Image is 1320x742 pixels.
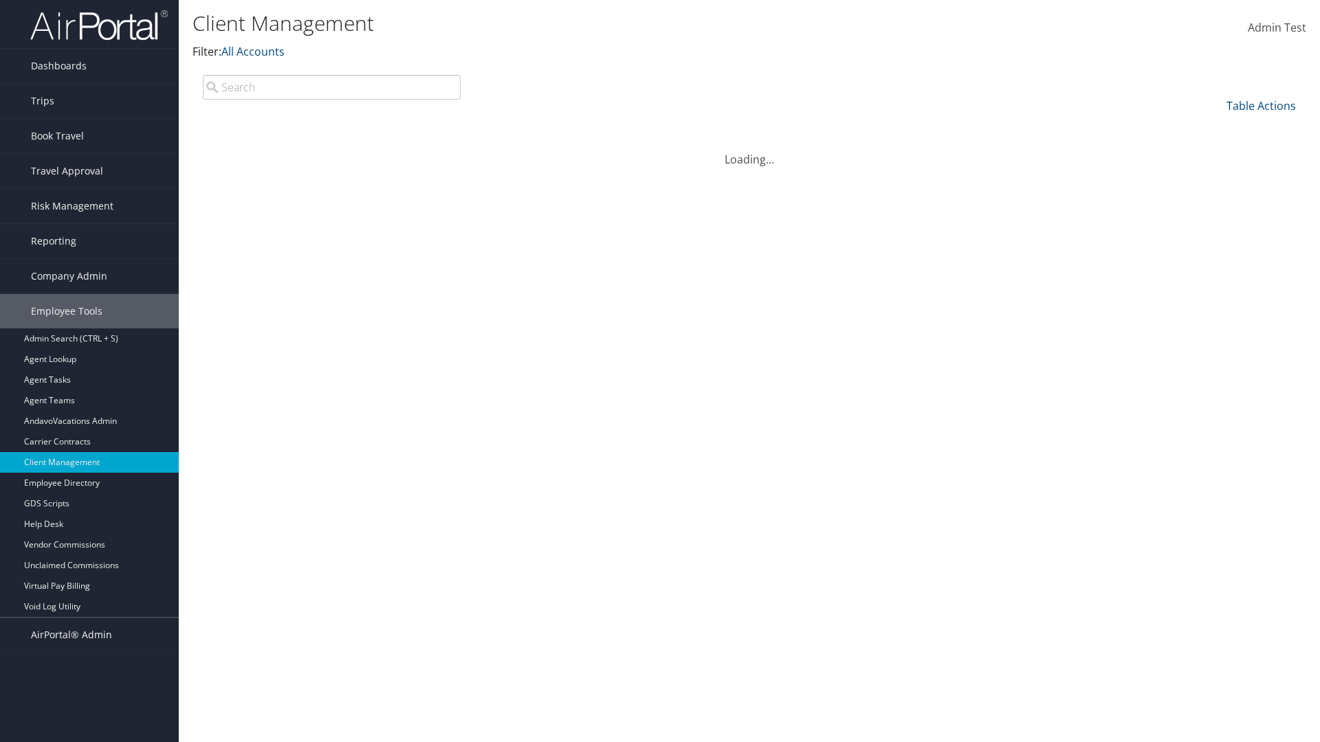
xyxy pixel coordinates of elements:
h1: Client Management [192,9,935,38]
span: Company Admin [31,259,107,293]
span: Book Travel [31,119,84,153]
a: Admin Test [1248,7,1306,49]
span: Dashboards [31,49,87,83]
a: All Accounts [221,44,285,59]
a: Table Actions [1226,98,1296,113]
div: Loading... [192,135,1306,168]
span: Risk Management [31,189,113,223]
span: Travel Approval [31,154,103,188]
span: Admin Test [1248,20,1306,35]
span: Reporting [31,224,76,258]
span: Employee Tools [31,294,102,328]
input: Search [203,75,461,100]
img: airportal-logo.png [30,9,168,41]
span: AirPortal® Admin [31,618,112,652]
span: Trips [31,84,54,118]
p: Filter: [192,43,935,61]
